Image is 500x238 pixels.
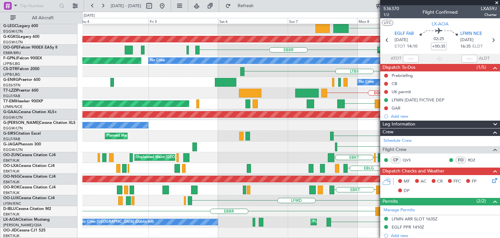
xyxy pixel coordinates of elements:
[111,3,141,9] span: [DATE] - [DATE]
[3,201,21,206] a: LFSN/ENC
[3,99,16,103] span: T7-EMI
[392,97,444,103] div: LFMN [DATE] FICTIVE DEP
[3,99,43,103] a: T7-EMIHawker 900XP
[460,43,471,50] span: 16:35
[3,46,19,50] span: OO-GPE
[3,35,19,39] span: G-KGKG
[3,175,20,179] span: OO-NSG
[453,178,461,185] span: FFC
[3,72,20,77] a: LFPB/LBG
[3,223,42,228] a: [PERSON_NAME]/QSA
[3,229,17,232] span: OO-JID
[3,89,38,93] a: T7-LZZIPraetor 600
[404,188,410,194] span: DP
[84,13,95,19] div: [DATE]
[3,196,19,200] span: OO-LUX
[472,43,483,50] span: ELDT
[392,216,437,222] div: LFMN ARR SLOT 1635Z
[107,131,209,141] div: Planned Maint [GEOGRAPHIC_DATA] ([GEOGRAPHIC_DATA])
[20,1,57,11] input: Trip Number
[3,142,18,146] span: G-JAGA
[382,128,394,136] span: Crew
[3,196,55,200] a: OO-LUXCessna Citation CJ4
[3,132,16,136] span: G-SIRS
[3,29,23,34] a: EGGW/LTN
[3,24,38,28] a: G-LEGCLegacy 600
[481,12,497,18] span: Charter
[3,24,17,28] span: G-LEGC
[7,13,71,23] button: All Aircraft
[421,178,426,185] span: AC
[3,169,20,174] a: EBKT/KJK
[407,43,417,50] span: 14:10
[3,147,23,152] a: EGGW/LTN
[79,18,149,24] div: Thu 4
[3,158,20,163] a: EBKT/KJK
[3,175,56,179] a: OO-NSGCessna Citation CJ4
[3,35,39,39] a: G-KGKGLegacy 600
[3,121,76,125] a: G-[PERSON_NAME]Cessna Citation XLS
[403,55,419,63] input: --:--
[3,46,57,50] a: OO-GPEFalcon 900EX EASy II
[3,121,39,125] span: G-[PERSON_NAME]
[383,138,412,144] a: Schedule Crew
[17,16,69,20] span: All Aircraft
[455,156,466,164] div: FO
[437,178,443,185] span: CR
[477,198,486,204] span: (2/2)
[3,137,20,141] a: EGLF/FAB
[382,146,407,154] span: Flight Crew
[3,126,23,131] a: EGGW/LTN
[3,56,17,60] span: F-GPNJ
[379,45,497,55] div: Planned Maint [GEOGRAPHIC_DATA] ([GEOGRAPHIC_DATA] National)
[3,207,16,211] span: D-IBLU
[148,18,218,24] div: Fri 5
[3,229,46,232] a: OO-JIDCessna CJ1 525
[3,186,20,189] span: OO-ROK
[3,153,20,157] span: OO-ZUN
[222,1,261,11] button: Refresh
[479,55,490,62] span: ALDT
[3,190,20,195] a: EBKT/KJK
[390,156,401,164] div: CP
[3,67,39,71] a: CS-DTRFalcon 2000
[392,105,400,111] div: GAR
[136,153,243,162] div: Unplanned Maint [GEOGRAPHIC_DATA] ([GEOGRAPHIC_DATA])
[383,5,399,12] span: 536370
[423,9,458,16] div: Flight Confirmed
[391,113,497,119] div: Add new
[3,78,19,82] span: G-ENRG
[3,110,57,114] a: G-GAALCessna Citation XLS+
[3,164,55,168] a: OO-LXACessna Citation CJ4
[3,40,23,45] a: EGGW/LTN
[232,4,259,8] span: Refresh
[404,178,410,185] span: MF
[392,81,397,86] div: CB
[383,12,399,18] span: 1/2
[3,67,17,71] span: CS-DTR
[392,73,413,78] div: Prebriefing
[391,55,401,62] span: ATOT
[3,115,23,120] a: EGGW/LTN
[218,18,288,24] div: Sat 6
[3,94,20,98] a: EGLF/FAB
[468,157,482,163] a: RDZ
[395,37,408,43] span: [DATE]
[382,20,393,26] button: UTC
[3,164,19,168] span: OO-LXA
[3,218,18,222] span: LX-AOA
[460,37,474,43] span: [DATE]
[3,207,51,211] a: D-IBLUCessna Citation M2
[3,78,40,82] a: G-ENRGPraetor 600
[150,56,165,66] div: No Crew
[477,64,486,71] span: (1/5)
[288,18,357,24] div: Sun 7
[403,157,417,163] a: QVS
[382,64,415,71] span: Dispatch To-Dos
[383,207,415,214] a: Manage Permits
[3,89,17,93] span: T7-LZZI
[357,18,427,24] div: Mon 8
[3,153,56,157] a: OO-ZUNCessna Citation CJ4
[460,31,482,37] span: LFMN NCE
[3,110,18,114] span: G-GAAL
